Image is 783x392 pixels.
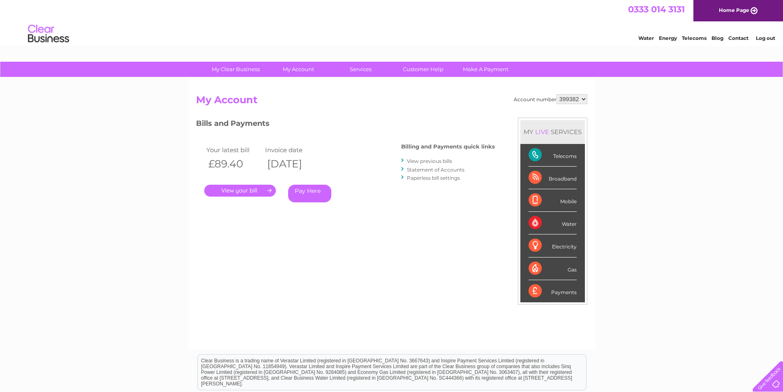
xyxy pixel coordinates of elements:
[711,35,723,41] a: Blog
[756,35,775,41] a: Log out
[202,62,270,77] a: My Clear Business
[204,155,263,172] th: £89.40
[407,167,464,173] a: Statement of Accounts
[520,120,585,144] div: MY SERVICES
[659,35,677,41] a: Energy
[514,94,587,104] div: Account number
[529,257,577,280] div: Gas
[198,5,586,40] div: Clear Business is a trading name of Verastar Limited (registered in [GEOGRAPHIC_DATA] No. 3667643...
[638,35,654,41] a: Water
[327,62,395,77] a: Services
[628,4,685,14] a: 0333 014 3131
[28,21,69,46] img: logo.png
[529,212,577,234] div: Water
[682,35,707,41] a: Telecoms
[196,94,587,110] h2: My Account
[407,158,452,164] a: View previous bills
[401,144,495,150] h4: Billing and Payments quick links
[288,185,331,202] a: Pay Here
[263,155,322,172] th: [DATE]
[263,144,322,155] td: Invoice date
[534,128,551,136] div: LIVE
[204,144,263,155] td: Your latest bill
[204,185,276,197] a: .
[529,280,577,302] div: Payments
[529,234,577,257] div: Electricity
[529,144,577,167] div: Telecoms
[264,62,332,77] a: My Account
[196,118,495,132] h3: Bills and Payments
[728,35,748,41] a: Contact
[529,189,577,212] div: Mobile
[407,175,460,181] a: Paperless bill settings
[529,167,577,189] div: Broadband
[389,62,457,77] a: Customer Help
[452,62,520,77] a: Make A Payment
